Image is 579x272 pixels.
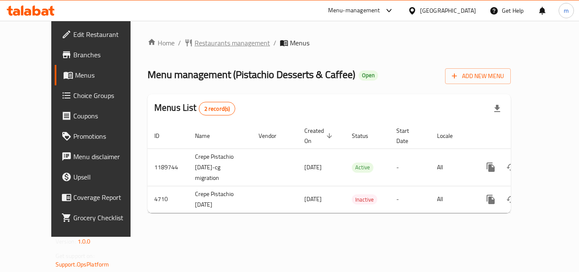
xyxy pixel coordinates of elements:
[352,163,373,172] span: Active
[55,106,148,126] a: Coupons
[55,126,148,146] a: Promotions
[56,250,95,261] span: Get support on:
[452,71,504,81] span: Add New Menu
[188,149,252,186] td: Crepe Pistachio [DATE]-cg migration
[73,213,141,223] span: Grocery Checklist
[352,195,377,205] span: Inactive
[501,157,521,177] button: Change Status
[55,208,148,228] a: Grocery Checklist
[148,186,188,213] td: 4710
[199,105,235,113] span: 2 record(s)
[55,65,148,85] a: Menus
[487,98,507,119] div: Export file
[390,186,430,213] td: -
[199,102,236,115] div: Total records count
[430,149,474,186] td: All
[178,38,181,48] li: /
[352,131,379,141] span: Status
[73,29,141,39] span: Edit Restaurant
[481,189,501,210] button: more
[73,50,141,60] span: Branches
[73,172,141,182] span: Upsell
[73,192,141,202] span: Coverage Report
[55,187,148,208] a: Coverage Report
[148,149,188,186] td: 1189744
[55,167,148,187] a: Upsell
[390,149,430,186] td: -
[73,90,141,101] span: Choice Groups
[73,111,141,121] span: Coupons
[56,259,109,270] a: Support.OpsPlatform
[148,123,569,213] table: enhanced table
[564,6,569,15] span: m
[154,131,170,141] span: ID
[501,189,521,210] button: Change Status
[304,126,335,146] span: Created On
[195,131,221,141] span: Name
[55,24,148,45] a: Edit Restaurant
[259,131,287,141] span: Vendor
[273,38,276,48] li: /
[328,6,380,16] div: Menu-management
[75,70,141,80] span: Menus
[188,186,252,213] td: Crepe Pistachio [DATE]
[154,101,235,115] h2: Menus List
[359,72,378,79] span: Open
[56,236,76,247] span: Version:
[437,131,464,141] span: Locale
[290,38,309,48] span: Menus
[304,162,322,173] span: [DATE]
[55,45,148,65] a: Branches
[481,157,501,177] button: more
[184,38,270,48] a: Restaurants management
[195,38,270,48] span: Restaurants management
[55,146,148,167] a: Menu disclaimer
[430,186,474,213] td: All
[420,6,476,15] div: [GEOGRAPHIC_DATA]
[148,38,175,48] a: Home
[474,123,569,149] th: Actions
[73,151,141,162] span: Menu disclaimer
[359,70,378,81] div: Open
[445,68,511,84] button: Add New Menu
[55,85,148,106] a: Choice Groups
[73,131,141,141] span: Promotions
[148,65,355,84] span: Menu management ( Pistachio Desserts & Caffee )
[304,193,322,205] span: [DATE]
[78,236,91,247] span: 1.0.0
[396,126,420,146] span: Start Date
[148,38,511,48] nav: breadcrumb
